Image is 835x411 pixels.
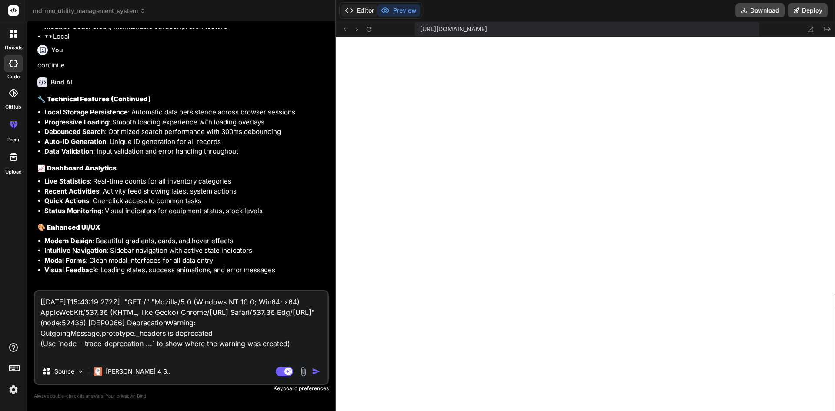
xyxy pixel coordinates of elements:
[37,95,151,103] strong: 🔧 Technical Features (Continued)
[44,246,107,254] strong: Intuitive Navigation
[6,382,21,397] img: settings
[44,246,327,256] li: : Sidebar navigation with active state indicators
[44,107,327,117] li: : Automatic data persistence across browser sessions
[37,60,327,70] p: continue
[51,46,63,54] h6: You
[44,256,86,264] strong: Modal Forms
[7,136,19,144] label: prem
[33,7,146,15] span: mdrrmo_utility_management_system
[44,137,327,147] li: : Unique ID generation for all records
[34,385,329,392] p: Keyboard preferences
[117,393,132,398] span: privacy
[377,4,420,17] button: Preview
[44,117,327,127] li: : Smooth loading experience with loading overlays
[44,108,128,116] strong: Local Storage Persistence
[35,291,327,359] textarea: [[DATE]T15:43:19.272Z] "GET /" "Mozilla/5.0 (Windows NT 10.0; Win64; x64) AppleWebKit/537.36 (KHT...
[44,196,327,206] li: : One-click access to common tasks
[44,118,109,126] strong: Progressive Loading
[44,207,101,215] strong: Status Monitoring
[44,187,99,195] strong: Recent Activities
[5,168,22,176] label: Upload
[77,368,84,375] img: Pick Models
[5,104,21,111] label: GitHub
[7,73,20,80] label: code
[44,266,97,274] strong: Visual Feedback
[44,197,89,205] strong: Quick Actions
[788,3,828,17] button: Deploy
[312,367,321,376] img: icon
[54,367,74,376] p: Source
[37,164,117,172] strong: 📈 Dashboard Analytics
[341,4,377,17] button: Editor
[51,78,72,87] h6: Bind AI
[44,147,327,157] li: : Input validation and error handling throughout
[34,392,329,400] p: Always double-check its answers. Your in Bind
[420,25,487,33] span: [URL][DOMAIN_NAME]
[44,127,105,136] strong: Debounced Search
[37,223,100,231] strong: 🎨 Enhanced UI/UX
[44,177,90,185] strong: Live Statistics
[44,206,327,216] li: : Visual indicators for equipment status, stock levels
[44,177,327,187] li: : Real-time counts for all inventory categories
[37,289,327,299] h2: 🚀
[106,367,170,376] p: [PERSON_NAME] 4 S..
[735,3,785,17] button: Download
[44,256,327,266] li: : Clean modal interfaces for all data entry
[44,265,327,275] li: : Loading states, success animations, and error messages
[44,147,93,155] strong: Data Validation
[4,44,23,51] label: threads
[44,236,327,246] li: : Beautiful gradients, cards, and hover effects
[44,137,106,146] strong: Auto-ID Generation
[336,37,835,411] iframe: Preview
[44,187,327,197] li: : Activity feed showing latest system actions
[94,367,102,376] img: Claude 4 Sonnet
[298,367,308,377] img: attachment
[44,127,327,137] li: : Optimized search performance with 300ms debouncing
[44,237,92,245] strong: Modern Design
[46,290,99,298] strong: Getting Started:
